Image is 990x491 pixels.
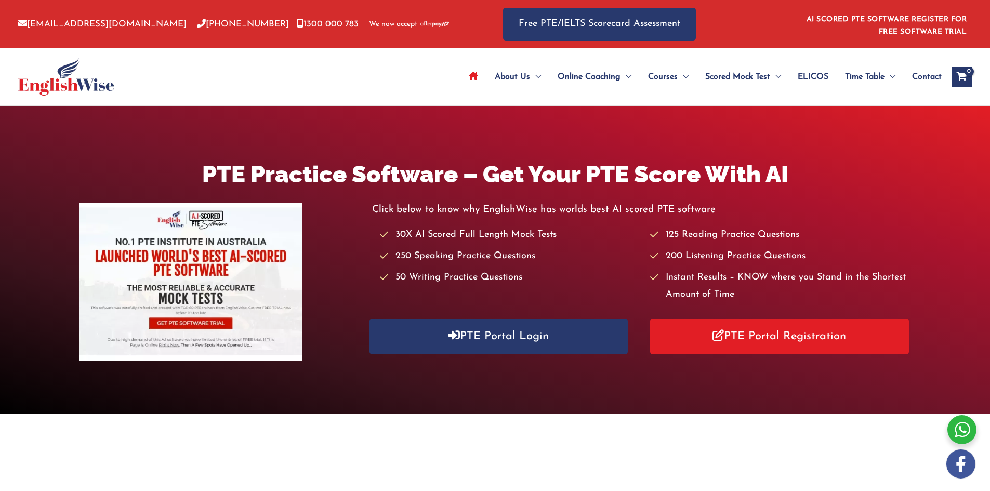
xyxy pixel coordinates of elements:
li: Instant Results – KNOW where you Stand in the Shortest Amount of Time [650,269,910,304]
span: Online Coaching [558,59,621,95]
nav: Site Navigation: Main Menu [460,59,942,95]
a: View Shopping Cart, empty [952,67,972,87]
a: PTE Portal Login [369,319,628,354]
span: Contact [912,59,942,95]
img: white-facebook.png [946,449,975,479]
li: 50 Writing Practice Questions [380,269,640,286]
h1: PTE Practice Software – Get Your PTE Score With AI [79,158,910,191]
li: 200 Listening Practice Questions [650,248,910,265]
img: pte-institute-main [79,203,302,361]
img: cropped-ew-logo [18,58,114,96]
img: Afterpay-Logo [420,21,449,27]
span: Menu Toggle [678,59,689,95]
aside: Header Widget 1 [800,7,972,41]
a: 1300 000 783 [297,20,359,29]
span: We now accept [369,19,417,30]
span: Time Table [845,59,885,95]
li: 250 Speaking Practice Questions [380,248,640,265]
a: Free PTE/IELTS Scorecard Assessment [503,8,696,41]
a: ELICOS [789,59,837,95]
span: Courses [648,59,678,95]
a: PTE Portal Registration [650,319,909,354]
li: 125 Reading Practice Questions [650,227,910,244]
a: [PHONE_NUMBER] [197,20,289,29]
a: Contact [904,59,942,95]
span: ELICOS [798,59,828,95]
a: Scored Mock TestMenu Toggle [697,59,789,95]
a: About UsMenu Toggle [486,59,549,95]
a: AI SCORED PTE SOFTWARE REGISTER FOR FREE SOFTWARE TRIAL [807,16,967,36]
span: Menu Toggle [885,59,895,95]
a: CoursesMenu Toggle [640,59,697,95]
a: Online CoachingMenu Toggle [549,59,640,95]
span: Menu Toggle [530,59,541,95]
li: 30X AI Scored Full Length Mock Tests [380,227,640,244]
span: Menu Toggle [621,59,631,95]
a: [EMAIL_ADDRESS][DOMAIN_NAME] [18,20,187,29]
span: Menu Toggle [770,59,781,95]
p: Click below to know why EnglishWise has worlds best AI scored PTE software [372,201,911,218]
span: Scored Mock Test [705,59,770,95]
span: About Us [495,59,530,95]
a: Time TableMenu Toggle [837,59,904,95]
